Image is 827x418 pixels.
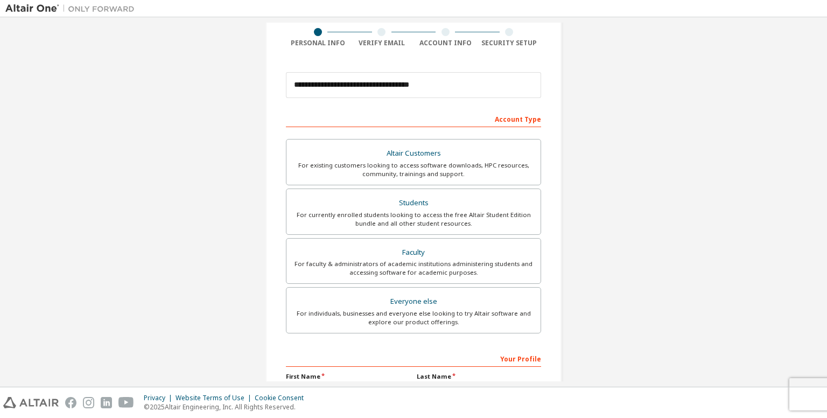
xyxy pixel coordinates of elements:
[286,372,410,381] label: First Name
[293,196,534,211] div: Students
[286,350,541,367] div: Your Profile
[83,397,94,408] img: instagram.svg
[101,397,112,408] img: linkedin.svg
[255,394,310,402] div: Cookie Consent
[176,394,255,402] div: Website Terms of Use
[286,110,541,127] div: Account Type
[286,39,350,47] div: Personal Info
[413,39,478,47] div: Account Info
[144,402,310,412] p: © 2025 Altair Engineering, Inc. All Rights Reserved.
[293,309,534,326] div: For individuals, businesses and everyone else looking to try Altair software and explore our prod...
[3,397,59,408] img: altair_logo.svg
[478,39,542,47] div: Security Setup
[118,397,134,408] img: youtube.svg
[5,3,140,14] img: Altair One
[293,245,534,260] div: Faculty
[65,397,76,408] img: facebook.svg
[293,294,534,309] div: Everyone else
[417,372,541,381] label: Last Name
[144,394,176,402] div: Privacy
[293,146,534,161] div: Altair Customers
[350,39,414,47] div: Verify Email
[293,260,534,277] div: For faculty & administrators of academic institutions administering students and accessing softwa...
[293,161,534,178] div: For existing customers looking to access software downloads, HPC resources, community, trainings ...
[293,211,534,228] div: For currently enrolled students looking to access the free Altair Student Edition bundle and all ...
